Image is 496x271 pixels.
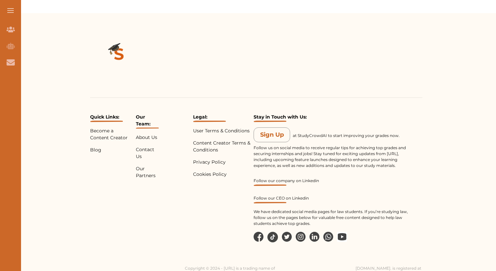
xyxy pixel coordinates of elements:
[90,127,133,141] p: Become a Content Creator
[90,114,133,122] p: Quick Links:
[254,202,286,203] img: Under
[193,140,251,153] p: Content Creator Terms & Conditions
[193,127,251,134] p: User Terms & Conditions
[90,26,148,84] img: Logo
[193,159,251,166] p: Privacy Policy
[254,127,290,142] button: Sign Up
[254,196,420,203] a: Follow our CEO on Linkedin
[323,232,333,242] img: wp
[337,232,347,242] img: wp
[90,147,133,153] p: Blog
[136,165,159,179] p: Our Partners
[193,121,226,122] img: Under
[136,134,159,141] p: About Us
[136,146,159,160] p: Contact Us
[254,145,418,169] p: Follow us on social media to receive regular tips for achieving top grades and securing internshi...
[254,178,420,186] a: Follow our company on Linkedin
[310,232,319,242] img: li
[254,184,286,186] img: Under
[90,121,123,122] img: Under
[193,114,251,122] p: Legal:
[254,121,286,122] img: Under
[293,133,420,142] p: at StudyCrowdAI to start improving your grades now.
[136,114,159,128] p: Our Team:
[193,171,251,178] p: Cookies Policy
[296,232,306,242] img: in
[254,232,263,242] img: facebook
[387,151,398,156] a: [URL]
[254,209,420,227] p: We have dedicated social media pages for law students. If you’re studying law, follow us on the p...
[136,127,159,128] img: Under
[282,232,292,242] img: tw
[254,114,420,122] p: Stay in Touch with Us:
